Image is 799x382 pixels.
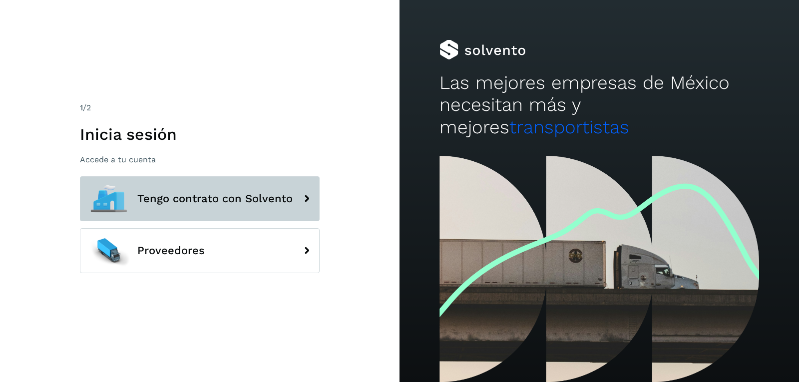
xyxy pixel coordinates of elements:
span: Proveedores [137,245,205,257]
button: Proveedores [80,228,320,273]
span: 1 [80,103,83,112]
span: transportistas [509,116,629,138]
h1: Inicia sesión [80,125,320,144]
button: Tengo contrato con Solvento [80,176,320,221]
span: Tengo contrato con Solvento [137,193,293,205]
p: Accede a tu cuenta [80,155,320,164]
div: /2 [80,102,320,114]
h2: Las mejores empresas de México necesitan más y mejores [439,72,759,138]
